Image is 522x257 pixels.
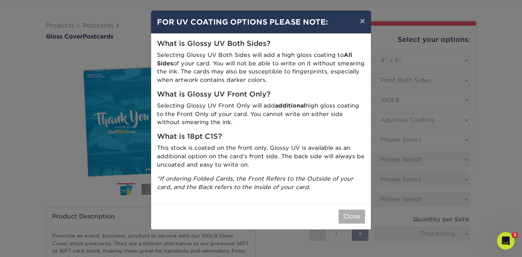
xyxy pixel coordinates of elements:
[339,210,365,224] button: Close
[275,102,305,109] strong: additional
[157,133,365,141] h5: What is 18pt C1S?
[157,102,365,127] p: Selecting Glossy UV Front Only will add high gloss coating to the Front Only of your card. You ca...
[157,17,365,28] h4: FOR UV COATING OPTIONS PLEASE NOTE:
[157,90,365,99] h5: What is Glossy UV Front Only?
[512,232,518,238] span: 2
[157,175,353,191] i: *If ordering Folded Cards, the Front Refers to the Outside of your card, and the Back refers to t...
[497,232,515,250] iframe: Intercom live chat
[157,40,365,48] h5: What is Glossy UV Both Sides?
[157,144,365,169] p: This stock is coated on the front only. Glossy UV is available as an additional option on the car...
[354,11,371,31] button: ×
[157,51,365,84] p: Selecting Glossy UV Both Sides will add a high gloss coating to of your card. You will not be abl...
[157,51,352,67] strong: All Sides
